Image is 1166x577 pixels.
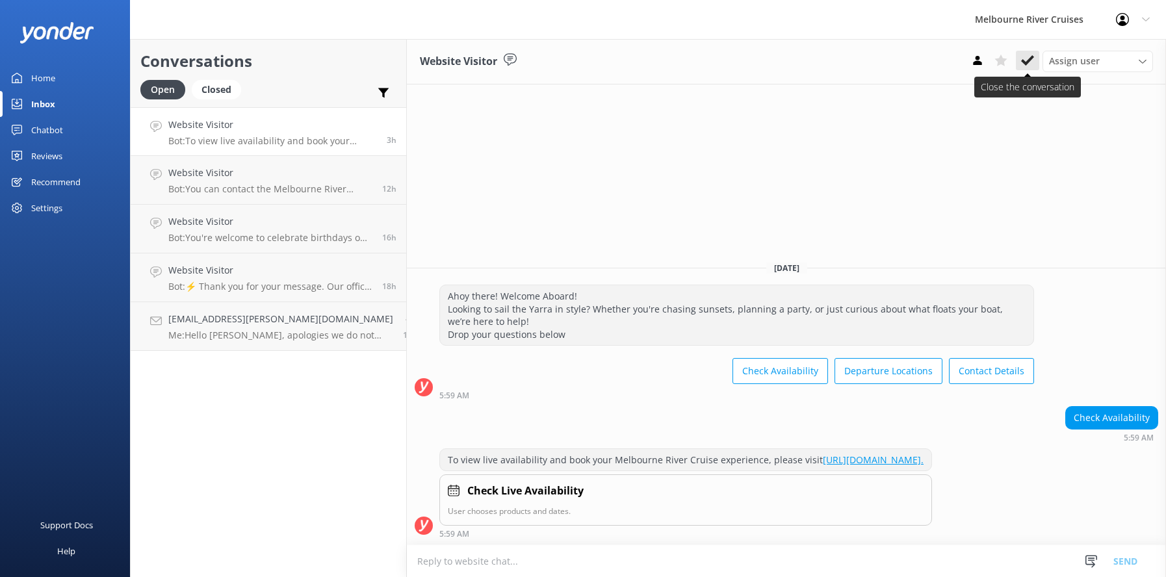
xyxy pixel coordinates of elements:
[140,82,192,96] a: Open
[192,82,248,96] a: Closed
[403,329,417,340] span: Aug 20 2025 01:55pm (UTC +10:00) Australia/Sydney
[1049,54,1100,68] span: Assign user
[140,49,396,73] h2: Conversations
[420,53,497,70] h3: Website Visitor
[168,135,377,147] p: Bot: To view live availability and book your Melbourne River Cruise experience, please visit [URL...
[131,253,406,302] a: Website VisitorBot:⚡ Thank you for your message. Our office hours are Mon - Fri 9.30am - 5pm. We'...
[31,117,63,143] div: Chatbot
[440,285,1033,345] div: Ahoy there! Welcome Aboard! Looking to sail the Yarra in style? Whether you're chasing sunsets, p...
[1124,434,1154,442] strong: 5:59 AM
[168,281,372,292] p: Bot: ⚡ Thank you for your message. Our office hours are Mon - Fri 9.30am - 5pm. We'll get back to...
[823,454,924,466] a: [URL][DOMAIN_NAME].
[168,329,393,341] p: Me: Hello [PERSON_NAME], apologies we do not have the dinner cruise operating tonight. We still h...
[168,312,393,326] h4: [EMAIL_ADDRESS][PERSON_NAME][DOMAIN_NAME]
[448,505,924,517] p: User chooses products and dates.
[31,91,55,117] div: Inbox
[192,80,241,99] div: Closed
[131,107,406,156] a: Website VisitorBot:To view live availability and book your Melbourne River Cruise experience, ple...
[40,512,93,538] div: Support Docs
[168,232,372,244] p: Bot: You're welcome to celebrate birthdays on our dining cruises. Prices for the Spirit of Melbou...
[382,232,396,243] span: Aug 20 2025 05:09pm (UTC +10:00) Australia/Sydney
[766,263,807,274] span: [DATE]
[1066,407,1158,429] div: Check Availability
[732,358,828,384] button: Check Availability
[168,183,372,195] p: Bot: You can contact the Melbourne River Cruises team by emailing [EMAIL_ADDRESS][DOMAIN_NAME]. V...
[57,538,75,564] div: Help
[31,65,55,91] div: Home
[440,449,931,471] div: To view live availability and book your Melbourne River Cruise experience, please visit
[131,156,406,205] a: Website VisitorBot:You can contact the Melbourne River Cruises team by emailing [EMAIL_ADDRESS][D...
[382,281,396,292] span: Aug 20 2025 02:15pm (UTC +10:00) Australia/Sydney
[168,263,372,277] h4: Website Visitor
[31,195,62,221] div: Settings
[140,80,185,99] div: Open
[1043,51,1153,71] div: Assign User
[19,22,94,44] img: yonder-white-logo.png
[168,166,372,180] h4: Website Visitor
[467,483,584,500] h4: Check Live Availability
[439,529,932,538] div: Aug 21 2025 05:59am (UTC +10:00) Australia/Sydney
[835,358,942,384] button: Departure Locations
[439,391,1034,400] div: Aug 21 2025 05:59am (UTC +10:00) Australia/Sydney
[439,530,469,538] strong: 5:59 AM
[31,143,62,169] div: Reviews
[439,392,469,400] strong: 5:59 AM
[168,214,372,229] h4: Website Visitor
[382,183,396,194] span: Aug 20 2025 08:17pm (UTC +10:00) Australia/Sydney
[131,302,406,351] a: [EMAIL_ADDRESS][PERSON_NAME][DOMAIN_NAME]Me:Hello [PERSON_NAME], apologies we do not have the din...
[131,205,406,253] a: Website VisitorBot:You're welcome to celebrate birthdays on our dining cruises. Prices for the Sp...
[949,358,1034,384] button: Contact Details
[168,118,377,132] h4: Website Visitor
[31,169,81,195] div: Recommend
[1065,433,1158,442] div: Aug 21 2025 05:59am (UTC +10:00) Australia/Sydney
[387,135,396,146] span: Aug 21 2025 05:59am (UTC +10:00) Australia/Sydney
